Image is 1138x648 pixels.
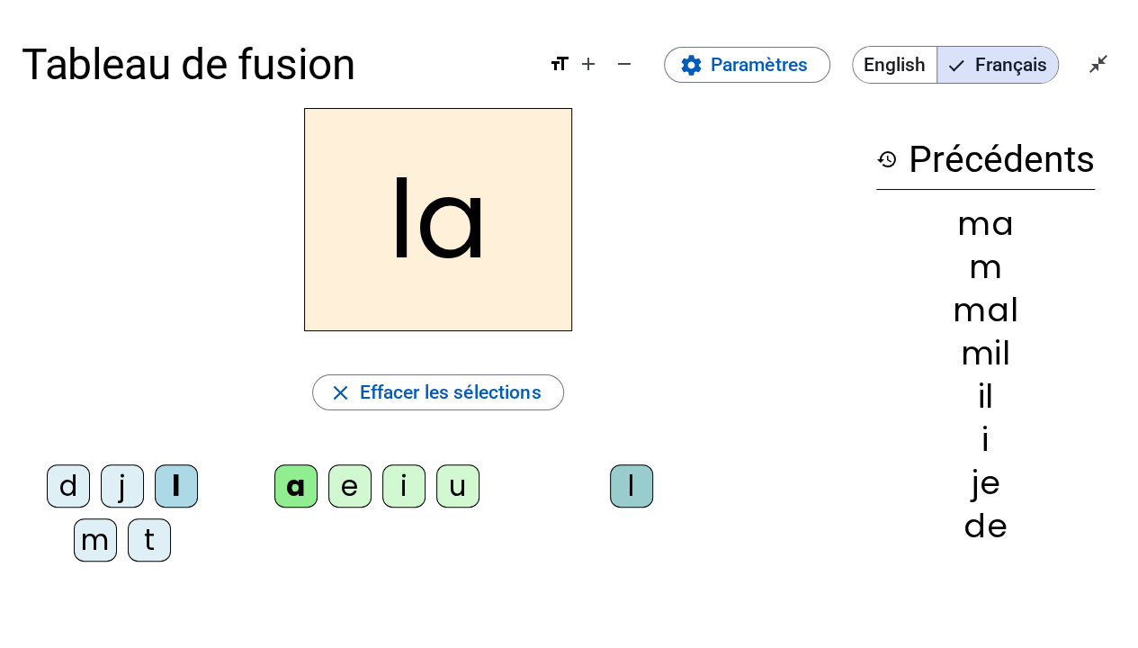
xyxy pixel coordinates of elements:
[876,467,1095,499] div: je
[155,464,198,508] div: l
[312,374,563,410] button: Effacer les sélections
[578,53,599,75] mat-icon: add
[436,464,479,508] div: u
[328,464,372,508] div: e
[274,464,318,508] div: a
[382,464,426,508] div: i
[853,47,936,83] span: English
[876,251,1095,283] div: m
[1080,46,1116,82] button: Quitter le plein écran
[22,22,527,108] h1: Tableau de fusion
[304,108,572,331] h2: la
[327,381,352,405] mat-icon: close
[610,464,653,508] div: l
[679,53,703,77] mat-icon: settings
[128,518,171,562] div: t
[876,148,898,170] mat-icon: history
[876,130,1095,190] h3: Précédents
[711,49,808,81] span: Paramètres
[1088,53,1109,75] mat-icon: close_fullscreen
[606,46,642,82] button: Diminuer la taille de la police
[74,518,117,562] div: m
[101,464,144,508] div: j
[876,208,1095,240] div: ma
[664,47,830,83] button: Paramètres
[876,424,1095,456] div: i
[937,47,1058,83] span: Français
[876,337,1095,370] div: mil
[359,376,541,409] span: Effacer les sélections
[614,53,635,75] mat-icon: remove
[876,510,1095,543] div: de
[570,46,606,82] button: Augmenter la taille de la police
[876,294,1095,327] div: mal
[852,46,1059,84] mat-button-toggle-group: Language selection
[876,381,1095,413] div: il
[47,464,90,508] div: d
[549,53,570,75] mat-icon: format_size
